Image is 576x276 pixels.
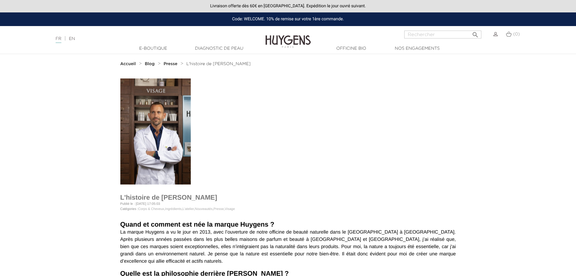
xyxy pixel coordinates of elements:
[120,62,136,66] strong: Accueil
[69,37,75,41] a: EN
[120,62,137,66] a: Accueil
[225,207,235,211] a: Visage
[265,25,311,49] img: Huygens
[186,62,251,66] span: L'histoire de [PERSON_NAME]
[53,35,236,42] div: |
[186,62,251,66] a: L'histoire de [PERSON_NAME]
[120,201,456,211] p: Publié le : [DATE] 17:05:03 Catégories : , , , , ,
[120,221,456,228] h1: Quand et comment est née la marque Huygens ?
[138,207,164,211] a: Corps & Cheveux
[195,207,213,211] a: Nouveautés
[165,207,181,211] a: Ingrédients
[213,207,224,211] a: Presse
[120,230,456,264] em: La marque Huygens a vu le jour en 2013, avec l’ouverture de notre officine de beauté naturelle da...
[321,45,382,52] a: Officine Bio
[183,207,194,211] a: L'atelier
[470,29,481,37] button: 
[120,194,456,201] h1: L'histoire de [PERSON_NAME]
[404,31,481,38] input: Rechercher
[189,45,249,52] a: Diagnostic de peau
[145,62,156,66] a: Blog
[387,45,447,52] a: Nos engagements
[56,37,61,43] a: FR
[120,78,191,185] img: L'histoire de Huygens
[145,62,155,66] strong: Blog
[472,29,479,37] i: 
[123,45,184,52] a: E-Boutique
[164,62,179,66] a: Presse
[513,32,520,36] span: (0)
[164,62,177,66] strong: Presse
